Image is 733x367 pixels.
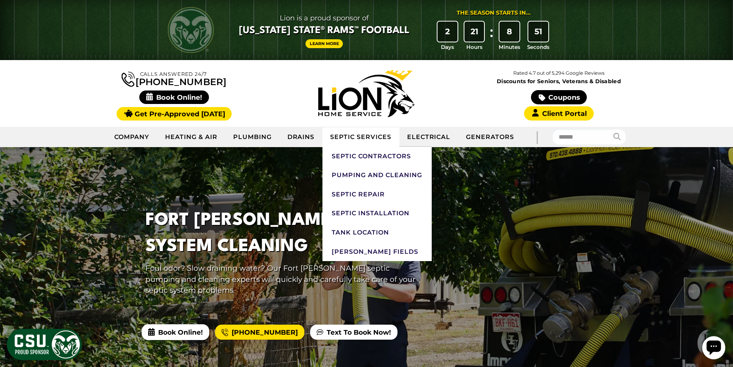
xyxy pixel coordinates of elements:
span: Hours [466,43,483,51]
div: | [522,127,553,147]
div: 8 [499,22,519,42]
div: The Season Starts in... [457,9,531,17]
a: Company [107,127,158,147]
a: Septic Services [322,127,399,147]
a: Client Portal [524,106,593,121]
h1: Fort [PERSON_NAME] Septic System Cleaning [145,208,426,259]
img: CSU Rams logo [168,7,214,53]
a: [PERSON_NAME] Fields [322,242,431,261]
span: Lion is a proud sponsor of [239,12,409,24]
a: [PHONE_NUMBER] [215,325,304,340]
div: 2 [437,22,457,42]
span: Minutes [499,43,520,51]
a: Tank Location [322,223,431,242]
a: Pumping and Cleaning [322,166,431,185]
div: Open chat widget [3,3,26,26]
span: Book Online! [139,90,209,104]
span: Seconds [527,43,549,51]
a: Generators [458,127,522,147]
a: Septic Repair [322,185,431,204]
p: Foul odor? Slow draining water? Our Fort [PERSON_NAME] septic pumping and cleaning experts will q... [145,263,426,296]
a: Text To Book Now! [310,325,397,340]
a: [PHONE_NUMBER] [122,70,226,87]
a: Learn More [306,39,343,48]
a: Coupons [531,90,586,104]
div: 21 [464,22,484,42]
a: Electrical [399,127,459,147]
span: Days [441,43,454,51]
span: Discounts for Seniors, Veterans & Disabled [464,79,654,84]
a: Plumbing [225,127,280,147]
a: Heating & Air [157,127,225,147]
a: Septic Installation [322,204,431,223]
img: Lion Home Service [318,70,414,117]
a: Drains [280,127,323,147]
span: [US_STATE] State® Rams™ Football [239,24,409,37]
a: Get Pre-Approved [DATE] [117,107,232,121]
img: CSU Sponsor Badge [6,328,83,361]
a: Septic Contractors [322,147,431,166]
div: : [488,22,495,51]
div: 51 [528,22,548,42]
p: Rated 4.7 out of 5,294 Google Reviews [463,69,655,77]
span: Book Online! [142,324,209,340]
